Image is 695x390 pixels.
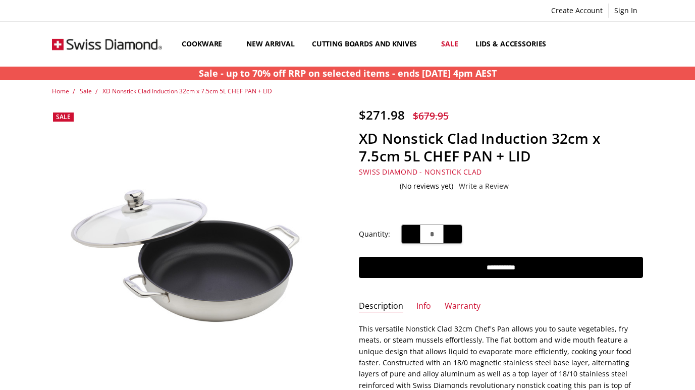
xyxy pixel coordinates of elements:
a: Cookware [173,22,238,67]
a: Top Sellers [562,22,623,67]
h1: XD Nonstick Clad Induction 32cm x 7.5cm 5L CHEF PAN + LID [359,130,643,165]
a: Sale [433,22,466,67]
a: Sign In [609,4,643,18]
a: Cutting boards and knives [303,22,433,67]
a: Info [416,301,431,312]
span: Sale [56,113,71,121]
a: Sale [80,87,92,95]
a: Home [52,87,69,95]
span: $679.95 [413,109,449,123]
img: Free Shipping On Every Order [52,22,162,66]
a: XD Nonstick Clad Induction 32cm x 7.5cm 5L CHEF PAN + LID [102,87,272,95]
span: $271.98 [359,106,405,123]
a: Warranty [445,301,480,312]
a: Create Account [546,4,608,18]
span: (No reviews yet) [400,182,453,190]
a: Lids & Accessories [467,22,562,67]
img: XD Nonstick Clad Induction 32cm x 7.5cm 5L CHEF PAN + LID [52,155,336,344]
label: Quantity: [359,229,390,240]
strong: Sale - up to 70% off RRP on selected items - ends [DATE] 4pm AEST [199,67,497,79]
a: New arrival [238,22,303,67]
a: Description [359,301,403,312]
a: Swiss Diamond - Nonstick Clad [359,167,482,177]
a: Write a Review [459,182,509,190]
